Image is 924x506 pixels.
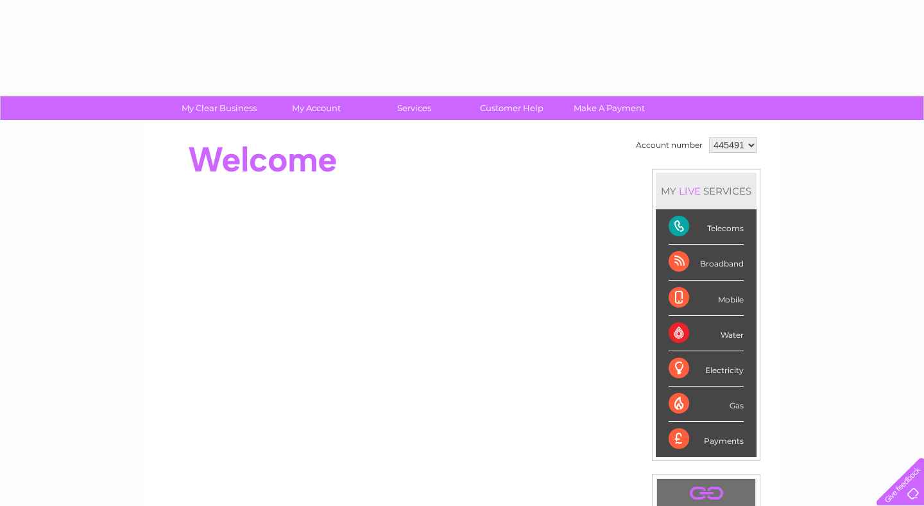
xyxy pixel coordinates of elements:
[669,245,744,280] div: Broadband
[669,387,744,422] div: Gas
[669,422,744,457] div: Payments
[660,482,752,505] a: .
[676,185,703,197] div: LIVE
[459,96,565,120] a: Customer Help
[556,96,662,120] a: Make A Payment
[669,281,744,316] div: Mobile
[166,96,272,120] a: My Clear Business
[669,209,744,245] div: Telecoms
[633,134,706,156] td: Account number
[656,173,757,209] div: MY SERVICES
[361,96,467,120] a: Services
[669,316,744,351] div: Water
[264,96,370,120] a: My Account
[669,351,744,387] div: Electricity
